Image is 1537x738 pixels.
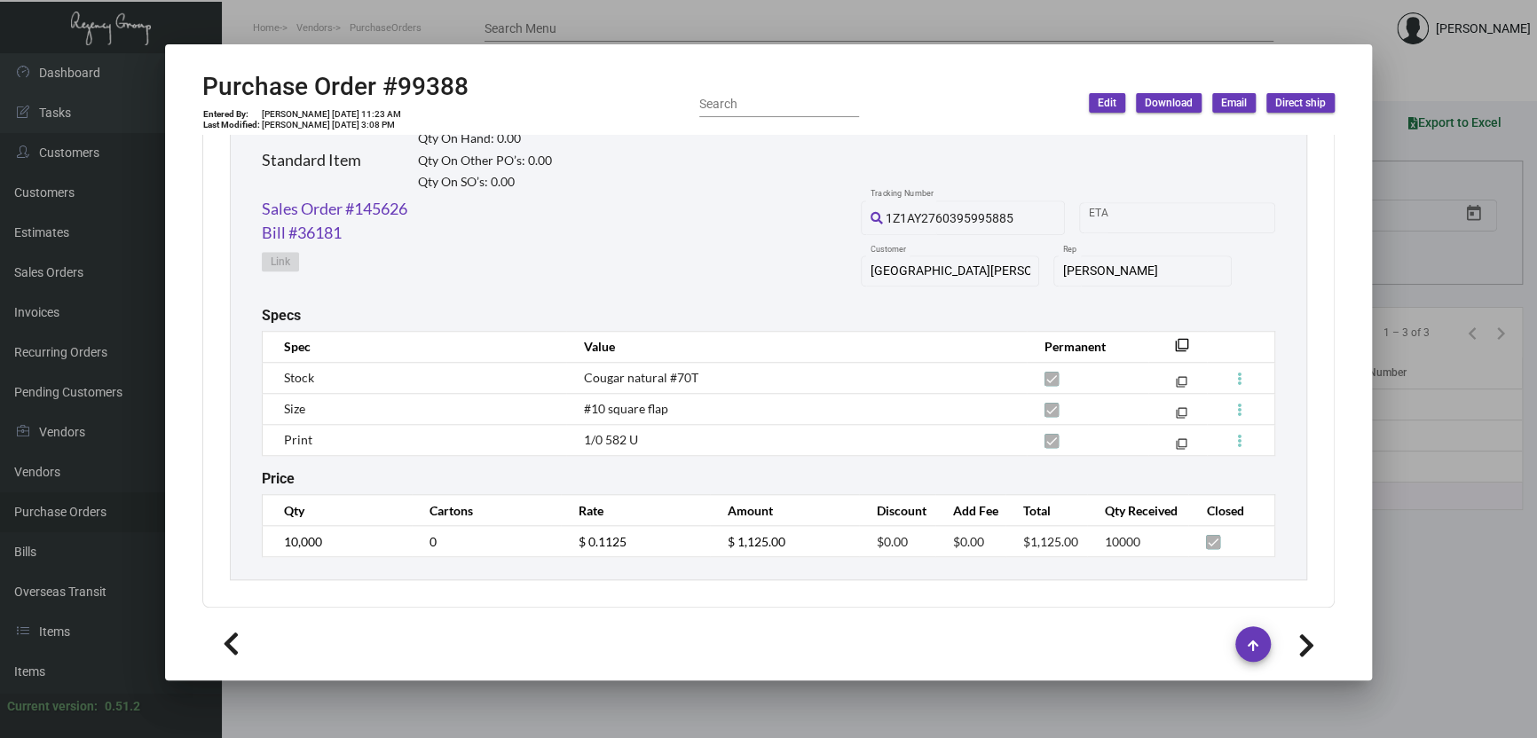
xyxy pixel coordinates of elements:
[1176,380,1187,391] mat-icon: filter_none
[1159,210,1244,224] input: End date
[418,131,552,146] h2: Qty On Hand: 0.00
[953,534,984,549] span: $0.00
[1221,96,1247,111] span: Email
[1089,210,1144,224] input: Start date
[566,331,1027,362] th: Value
[859,495,934,526] th: Discount
[418,175,552,190] h2: Qty On SO’s: 0.00
[271,255,290,270] span: Link
[1005,495,1087,526] th: Total
[284,370,314,385] span: Stock
[284,432,312,447] span: Print
[202,109,261,120] td: Entered By:
[202,72,469,102] h2: Purchase Order #99388
[1266,93,1335,113] button: Direct ship
[1212,93,1256,113] button: Email
[1188,495,1274,526] th: Closed
[1275,96,1326,111] span: Direct ship
[412,495,561,526] th: Cartons
[1087,495,1188,526] th: Qty Received
[1176,442,1187,453] mat-icon: filter_none
[262,221,342,245] a: Bill #36181
[1023,534,1078,549] span: $1,125.00
[877,534,908,549] span: $0.00
[284,401,305,416] span: Size
[1089,93,1125,113] button: Edit
[7,697,98,716] div: Current version:
[262,252,299,271] button: Link
[886,211,1013,225] span: 1Z1AY2760395995885
[262,151,361,170] h2: Standard Item
[262,307,301,324] h2: Specs
[263,495,412,526] th: Qty
[1098,96,1116,111] span: Edit
[418,153,552,169] h2: Qty On Other PO’s: 0.00
[1175,343,1189,357] mat-icon: filter_none
[561,495,710,526] th: Rate
[935,495,1006,526] th: Add Fee
[202,120,261,130] td: Last Modified:
[263,331,566,362] th: Spec
[105,697,140,716] div: 0.51.2
[261,120,402,130] td: [PERSON_NAME] [DATE] 3:08 PM
[1136,93,1202,113] button: Download
[584,370,698,385] span: Cougar natural #70T
[1105,534,1140,549] span: 10000
[261,109,402,120] td: [PERSON_NAME] [DATE] 11:23 AM
[1176,411,1187,422] mat-icon: filter_none
[584,401,668,416] span: #10 square flap
[584,432,638,447] span: 1/0 582 U
[710,495,859,526] th: Amount
[1027,331,1148,362] th: Permanent
[1145,96,1193,111] span: Download
[262,197,407,221] a: Sales Order #145626
[262,470,295,487] h2: Price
